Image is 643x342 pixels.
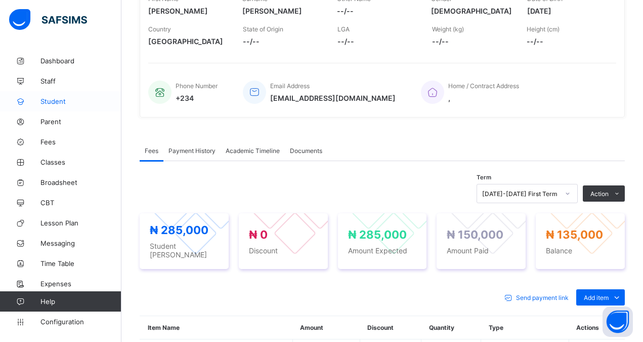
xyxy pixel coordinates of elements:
span: ₦ 285,000 [150,223,208,237]
span: Weight (kg) [432,25,464,33]
span: Country [148,25,171,33]
span: Staff [40,77,121,85]
span: State of Origin [243,25,283,33]
span: Lesson Plan [40,219,121,227]
span: [GEOGRAPHIC_DATA] [148,37,228,46]
th: Item Name [140,316,293,339]
span: Expenses [40,280,121,288]
span: Parent [40,118,121,126]
span: Fees [40,138,121,146]
span: Classes [40,158,121,166]
span: --/-- [527,37,606,46]
span: Email Address [270,82,310,90]
span: [DATE] [527,7,606,15]
span: Add item [584,294,609,301]
span: Academic Timeline [226,147,280,155]
span: [PERSON_NAME] [242,7,321,15]
span: Phone Number [176,82,218,90]
span: ₦ 150,000 [447,228,503,241]
span: [DEMOGRAPHIC_DATA] [431,7,512,15]
span: --/-- [337,7,416,15]
span: --/-- [243,37,322,46]
span: Dashboard [40,57,121,65]
span: Amount Expected [348,246,417,255]
span: Amount Paid [447,246,516,255]
span: Balance [546,246,615,255]
th: Discount [360,316,421,339]
span: [EMAIL_ADDRESS][DOMAIN_NAME] [270,94,396,102]
span: Broadsheet [40,178,121,186]
span: Term [477,174,491,181]
th: Actions [569,316,625,339]
span: ₦ 135,000 [546,228,603,241]
span: CBT [40,199,121,207]
th: Type [481,316,569,339]
span: ₦ 285,000 [348,228,407,241]
th: Quantity [421,316,481,339]
div: [DATE]-[DATE] First Term [482,190,559,198]
span: Student [PERSON_NAME] [150,242,219,259]
span: Configuration [40,318,121,326]
span: --/-- [337,37,417,46]
th: Amount [292,316,360,339]
span: Home / Contract Address [448,82,519,90]
span: +234 [176,94,218,102]
span: Height (cm) [527,25,560,33]
span: Action [590,190,609,198]
img: safsims [9,9,87,30]
span: Send payment link [516,294,569,301]
span: , [448,94,519,102]
button: Open asap [603,307,633,337]
span: Fees [145,147,158,155]
span: Payment History [168,147,216,155]
span: Messaging [40,239,121,247]
span: Student [40,97,121,105]
span: [PERSON_NAME] [148,7,227,15]
span: --/-- [432,37,511,46]
span: Help [40,297,121,306]
span: Time Table [40,259,121,268]
span: Discount [249,246,318,255]
span: LGA [337,25,350,33]
span: Documents [290,147,322,155]
span: ₦ 0 [249,228,268,241]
